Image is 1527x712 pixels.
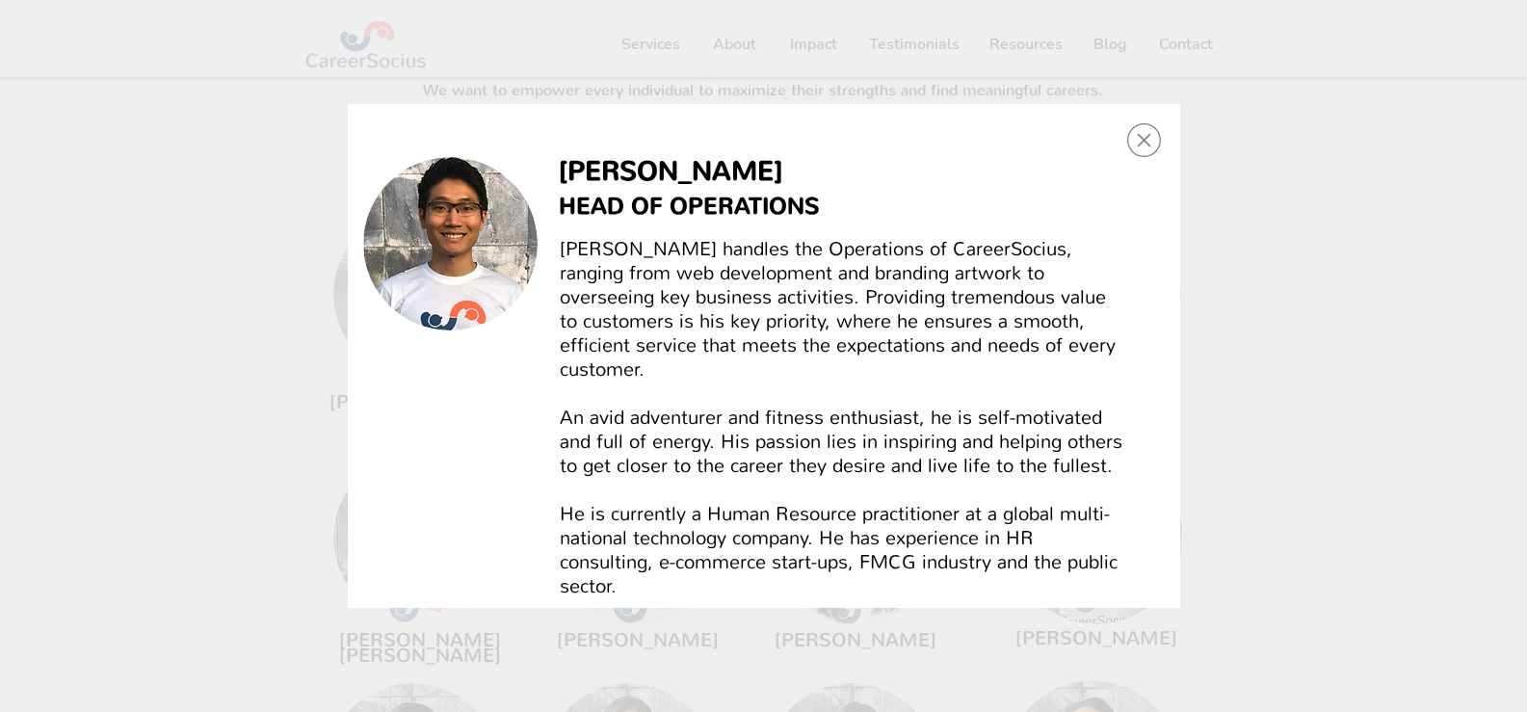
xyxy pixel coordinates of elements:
span: He is currently a Human Resource practitioner at a global multi-national technology company. He h... [560,502,1118,598]
span: [PERSON_NAME] handles the Operations of CareerSocius, ranging from web development and branding a... [560,237,1116,382]
span: HEAD OF OPERATIONS [559,191,819,222]
div: Back to site [1127,123,1161,157]
img: bertrand.jpg [363,157,538,330]
span: [PERSON_NAME] [559,153,782,189]
span: An avid adventurer and fitness enthusiast, he is self-motivated and full of energy. His passion l... [560,406,1122,478]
